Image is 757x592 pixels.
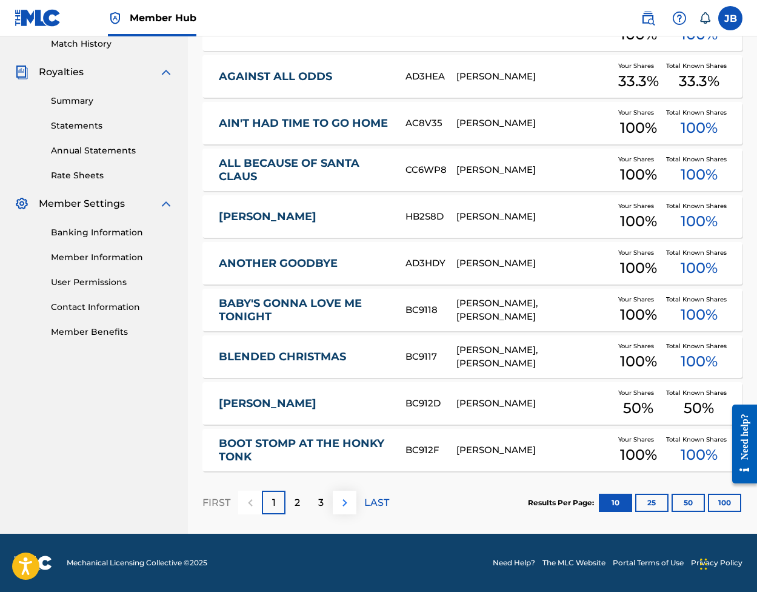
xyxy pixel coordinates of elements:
[666,108,732,117] span: Total Known Shares
[15,9,61,27] img: MLC Logo
[681,351,718,372] span: 100 %
[618,155,659,164] span: Your Shares
[681,444,718,466] span: 100 %
[700,546,707,582] div: Drag
[723,395,757,493] iframe: Resource Center
[718,6,742,30] div: User Menu
[39,65,84,79] span: Royalties
[618,295,659,304] span: Your Shares
[679,70,719,92] span: 33.3 %
[618,70,659,92] span: 33.3 %
[635,494,669,512] button: 25
[456,343,610,371] div: [PERSON_NAME], [PERSON_NAME]
[528,497,597,508] p: Results Per Page:
[39,197,125,211] span: Member Settings
[681,210,718,232] span: 100 %
[51,169,173,182] a: Rate Sheets
[666,435,732,444] span: Total Known Shares
[666,295,732,304] span: Total Known Shares
[219,397,389,411] a: [PERSON_NAME]
[666,61,732,70] span: Total Known Shares
[618,248,659,257] span: Your Shares
[620,257,657,279] span: 100 %
[620,210,657,232] span: 100 %
[15,197,29,211] img: Member Settings
[681,257,718,279] span: 100 %
[456,443,610,457] div: [PERSON_NAME]
[620,444,657,466] span: 100 %
[620,164,657,186] span: 100 %
[405,163,457,177] div: CC6WP8
[456,297,610,324] div: [PERSON_NAME], [PERSON_NAME]
[219,70,389,84] a: AGAINST ALL ODDS
[405,397,457,411] div: BC912D
[219,156,389,184] a: ALL BECAUSE OF SANTA CLAUS
[219,437,389,464] a: BOOT STOMP AT THE HONKY TONK
[456,116,610,130] div: [PERSON_NAME]
[108,11,122,25] img: Top Rightsholder
[405,257,457,271] div: AD3HDY
[456,70,610,84] div: [PERSON_NAME]
[15,65,29,79] img: Royalties
[681,117,718,139] span: 100 %
[666,201,732,210] span: Total Known Shares
[15,556,52,570] img: logo
[708,494,741,512] button: 100
[219,210,389,224] a: [PERSON_NAME]
[456,397,610,411] div: [PERSON_NAME]
[618,341,659,351] span: Your Shares
[51,326,173,338] a: Member Benefits
[618,435,659,444] span: Your Shares
[405,70,457,84] div: AD3HEA
[405,303,457,317] div: BC9118
[51,144,173,157] a: Annual Statements
[613,557,684,568] a: Portal Terms of Use
[219,297,389,324] a: BABY'S GONNA LOVE ME TONIGHT
[618,388,659,397] span: Your Shares
[667,6,692,30] div: Help
[51,251,173,264] a: Member Information
[272,496,276,510] p: 1
[202,496,230,510] p: FIRST
[219,116,389,130] a: AIN'T HAD TIME TO GO HOME
[493,557,535,568] a: Need Help?
[295,496,300,510] p: 2
[456,210,610,224] div: [PERSON_NAME]
[159,197,173,211] img: expand
[405,350,457,364] div: BC9117
[51,301,173,314] a: Contact Information
[620,117,657,139] span: 100 %
[666,388,732,397] span: Total Known Shares
[618,201,659,210] span: Your Shares
[636,6,660,30] a: Public Search
[696,534,757,592] iframe: Chat Widget
[130,11,196,25] span: Member Hub
[51,38,173,50] a: Match History
[666,155,732,164] span: Total Known Shares
[542,557,605,568] a: The MLC Website
[51,95,173,107] a: Summary
[681,304,718,326] span: 100 %
[699,12,711,24] div: Notifications
[618,61,659,70] span: Your Shares
[672,11,687,25] img: help
[67,557,207,568] span: Mechanical Licensing Collective © 2025
[672,494,705,512] button: 50
[318,496,324,510] p: 3
[159,65,173,79] img: expand
[338,496,352,510] img: right
[681,164,718,186] span: 100 %
[456,257,610,271] div: [PERSON_NAME]
[405,116,457,130] div: AC8V35
[691,557,742,568] a: Privacy Policy
[364,496,389,510] p: LAST
[219,257,389,271] a: ANOTHER GOODBYE
[219,350,389,364] a: BLENDED CHRISTMAS
[405,210,457,224] div: HB2S8D
[620,304,657,326] span: 100 %
[51,119,173,132] a: Statements
[618,108,659,117] span: Your Shares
